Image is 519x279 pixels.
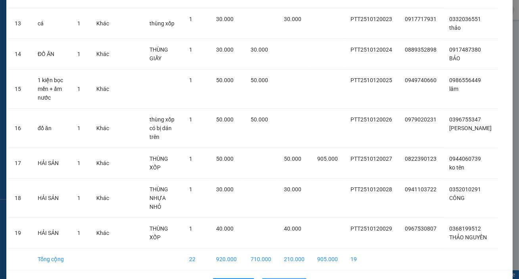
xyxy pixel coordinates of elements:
span: 40.000 [216,225,234,232]
span: 0949740660 [405,77,437,83]
td: HẢI SẢN [31,179,71,218]
span: 1 [189,46,192,53]
span: 0352010291 [449,186,481,192]
span: PTT2510120023 [350,16,392,22]
span: 0332036551 [449,16,481,22]
td: Tổng cộng [31,248,71,270]
span: 40.000 [284,225,301,232]
td: Khác [90,8,115,39]
td: 710.000 [244,248,278,270]
td: HẢI SẢN [31,218,71,248]
span: 30.000 [216,186,234,192]
td: cá [31,8,71,39]
span: 1 [77,20,80,27]
td: Khác [90,109,115,148]
td: Khác [90,39,115,69]
span: 1 [77,230,80,236]
span: PTT2510120027 [350,156,392,162]
span: 0368199512 [449,225,481,232]
span: PTT2510120024 [350,46,392,53]
span: 0822390123 [405,156,437,162]
span: 50.000 [251,77,268,83]
span: THÙNG GIẤY [149,46,168,62]
td: 15 [8,69,31,109]
span: 30.000 [251,46,268,53]
span: CÔNG [449,195,465,201]
td: 19 [8,218,31,248]
span: 0944060739 [449,156,481,162]
span: PTT2510120029 [350,225,392,232]
span: THÙNG XỐP [149,156,168,171]
span: 0986556449 [449,77,481,83]
span: THẢO NGUYÊN [449,234,487,241]
span: 1 [77,125,80,131]
td: Khác [90,148,115,179]
span: lâm [449,86,458,92]
td: 1 kiện bọc mền + ấm nước [31,69,71,109]
td: HẢI SẢN [31,148,71,179]
td: 14 [8,39,31,69]
td: Khác [90,69,115,109]
span: ko tên [449,164,464,171]
span: 1 [189,186,192,192]
span: 0917487380 [449,46,481,53]
span: 1 [77,195,80,201]
span: 1 [77,86,80,92]
span: [PERSON_NAME] [449,125,492,131]
td: ĐỒ ĂN [31,39,71,69]
td: Khác [90,218,115,248]
span: PTT2510120025 [350,77,392,83]
td: 16 [8,109,31,148]
td: 17 [8,148,31,179]
td: 19 [344,248,398,270]
span: 1 [189,77,192,83]
span: thùng xốp có bị dán trên [149,116,174,140]
span: 1 [189,116,192,123]
div: Gửi: VP [PERSON_NAME] [6,46,65,63]
span: PTT2510120028 [350,186,392,192]
span: 1 [189,156,192,162]
span: 50.000 [251,116,268,123]
span: 0917717931 [405,16,437,22]
span: 0889352898 [405,46,437,53]
span: 50.000 [216,156,234,162]
span: 0979020231 [405,116,437,123]
span: 30.000 [216,46,234,53]
span: thùng xốp [149,20,174,27]
td: 905.000 [311,248,344,270]
span: 50.000 [284,156,301,162]
span: 0967530807 [405,225,437,232]
text: PTT2510120030 [45,33,104,42]
span: BẢO [449,55,460,62]
td: đồ ăn [31,109,71,148]
td: 13 [8,8,31,39]
td: 920.000 [210,248,244,270]
span: 905.000 [317,156,338,162]
span: 30.000 [284,16,301,22]
span: 30.000 [216,16,234,22]
span: 1 [189,16,192,22]
span: THÙNG XỐP [149,225,168,241]
span: THÙNG NHỰA NHỎ [149,186,168,210]
span: 50.000 [216,77,234,83]
span: 1 [189,225,192,232]
span: thảo [449,25,461,31]
td: 22 [183,248,210,270]
span: 1 [77,51,80,57]
span: 30.000 [284,186,301,192]
span: PTT2510120026 [350,116,392,123]
div: Nhận: VP [GEOGRAPHIC_DATA] [69,46,142,63]
span: 0941103722 [405,186,437,192]
span: 1 [77,160,80,166]
td: Khác [90,179,115,218]
td: 18 [8,179,31,218]
td: 210.000 [278,248,311,270]
span: 50.000 [216,116,234,123]
span: 0396755347 [449,116,481,123]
